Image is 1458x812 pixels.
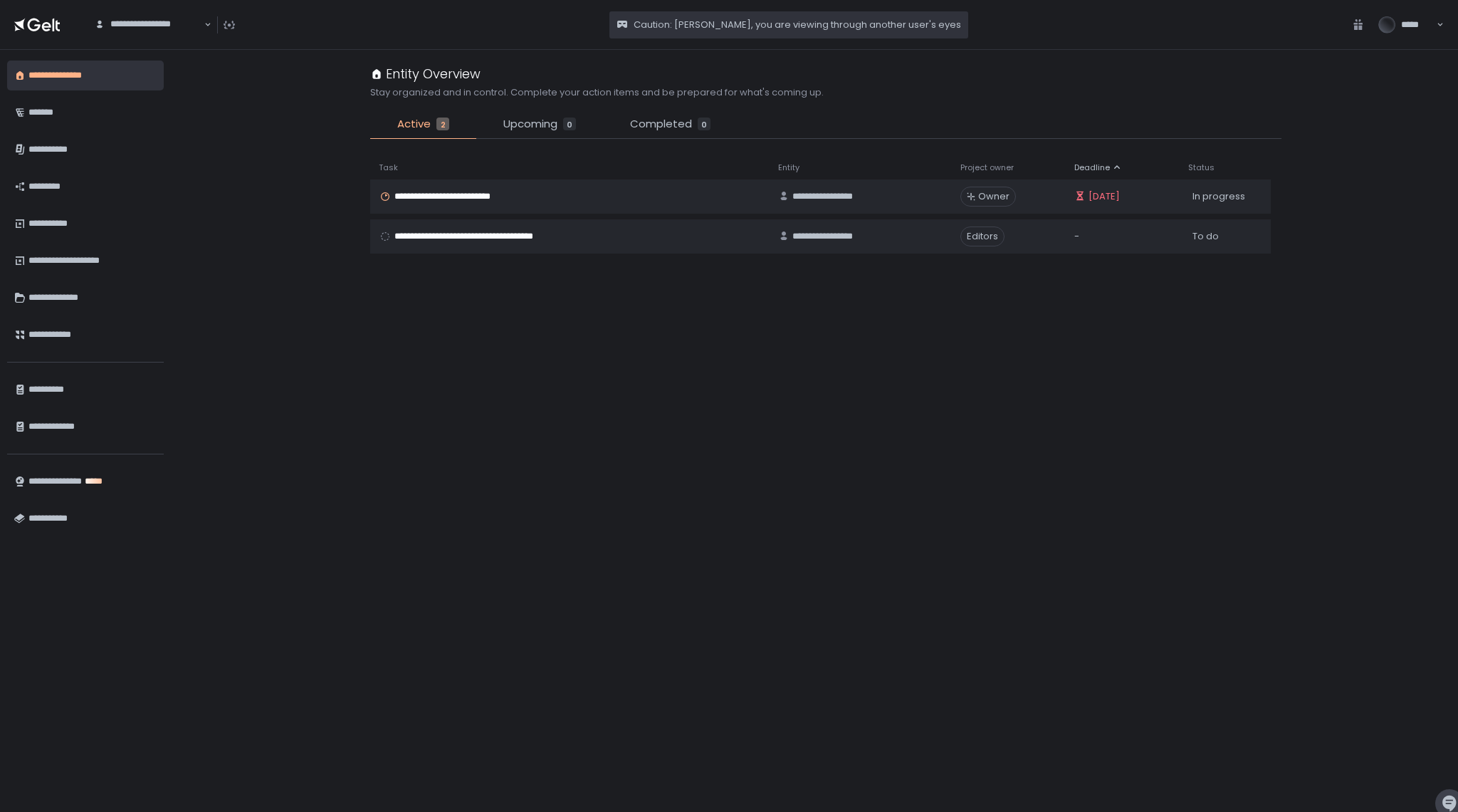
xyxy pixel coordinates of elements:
div: Search for option [85,10,211,40]
span: Deadline [1074,162,1110,173]
span: In progress [1192,190,1245,203]
span: Status [1188,162,1215,173]
span: Caution: [PERSON_NAME], you are viewing through another user's eyes [634,19,961,31]
div: 2 [436,118,449,130]
span: [DATE] [1089,190,1120,203]
h2: Stay organized and in control. Complete your action items and be prepared for what's coming up. [370,86,824,99]
span: Entity [778,162,799,173]
span: - [1074,230,1079,243]
span: Editors [960,227,1005,246]
span: To do [1192,230,1219,243]
span: Active [397,116,431,132]
input: Search for option [95,31,203,45]
span: Upcoming [503,116,557,132]
span: Task [379,162,398,173]
div: 0 [563,118,576,130]
div: 0 [698,118,710,130]
div: Entity Overview [370,64,481,83]
span: Owner [978,190,1009,203]
span: Completed [630,116,692,132]
span: Project owner [960,162,1014,173]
